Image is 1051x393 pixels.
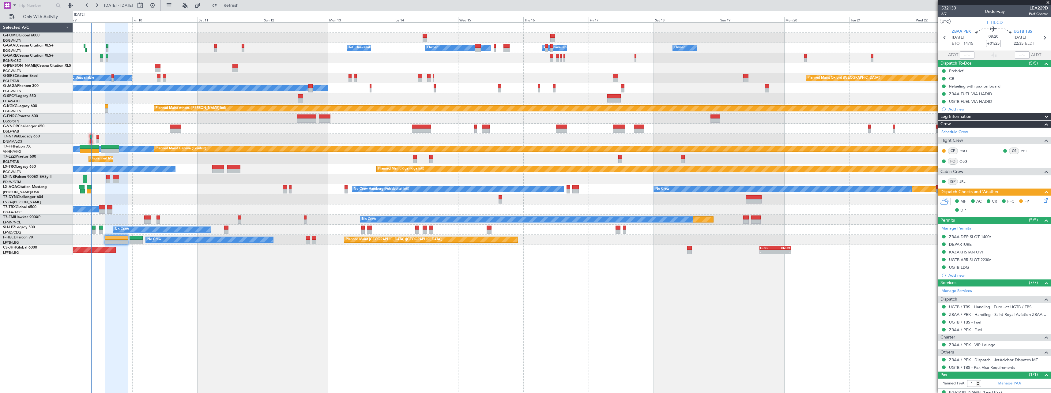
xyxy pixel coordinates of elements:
[3,190,39,194] a: [PERSON_NAME]/QSA
[949,357,1038,362] a: ZBAA / PEK - Dispatch - JetAdvisor Dispatch MT
[3,114,17,118] span: G-ENRG
[3,104,17,108] span: G-KGKG
[3,205,36,209] a: T7-TRXGlobal 6500
[949,68,963,73] div: Prebrief
[719,17,784,22] div: Sun 19
[784,17,849,22] div: Mon 20
[940,19,951,24] button: UTC
[940,137,963,144] span: Flight Crew
[3,226,15,229] span: 9H-LPZ
[393,17,458,22] div: Tue 14
[3,135,20,138] span: T7-N1960
[115,225,129,234] div: No Crew
[1024,199,1029,205] span: FP
[3,64,71,68] a: G-[PERSON_NAME]Cessna Citation XLS
[949,99,992,104] div: UGTB FUEL VIA HADID
[589,17,654,22] div: Fri 17
[156,144,206,153] div: Planned Maint Geneva (Cointrin)
[7,12,66,22] button: Only With Activity
[992,199,997,205] span: CR
[3,200,41,204] a: EVRA/[PERSON_NAME]
[3,74,15,78] span: G-SIRS
[948,107,1048,112] div: Add new
[218,3,244,8] span: Refresh
[1014,35,1026,41] span: [DATE]
[198,17,263,22] div: Sat 11
[941,5,956,11] span: 532133
[952,35,964,41] span: [DATE]
[941,11,956,17] span: 6/7
[3,246,37,249] a: CS-JHHGlobal 6000
[989,34,998,40] span: 08:20
[3,34,19,37] span: G-FOMO
[3,230,21,235] a: LFMD/CEQ
[949,304,1031,309] a: UGTB / TBS - Handling - Euro Jet UGTB / TBS
[808,73,880,83] div: Planned Maint Oxford ([GEOGRAPHIC_DATA])
[3,58,21,63] a: EGNR/CEG
[949,342,995,347] a: ZBAA / PEK - VIP Lounge
[949,242,972,247] div: DEPARTURE
[998,380,1021,387] a: Manage PAX
[3,119,19,124] a: EGSS/STN
[940,334,955,341] span: Charter
[1021,148,1034,154] a: PHL
[1025,41,1035,47] span: ELDT
[3,165,16,169] span: LX-TRO
[941,380,964,387] label: Planned PAX
[952,41,962,47] span: ETOT
[949,84,1000,89] div: Refueling with pax on board
[104,3,133,8] span: [DATE] - [DATE]
[458,17,523,22] div: Wed 15
[3,185,17,189] span: LX-AOA
[760,246,775,250] div: LEZG
[67,17,132,22] div: Thu 9
[3,109,21,114] a: EGGW/LTN
[3,250,19,255] a: LFPB/LBG
[1029,5,1048,11] span: LEA229D
[915,17,980,22] div: Wed 22
[3,195,17,199] span: T7-DYN
[3,125,18,128] span: G-VNOR
[949,265,969,270] div: UGTB LDG
[3,84,17,88] span: G-JAGA
[156,104,226,113] div: Planned Maint Athens ([PERSON_NAME] Intl)
[3,220,21,225] a: LFMN/NCE
[544,43,569,52] div: A/C Unavailable
[3,175,15,179] span: LX-INB
[976,199,982,205] span: AC
[940,296,957,303] span: Dispatch
[348,43,374,52] div: A/C Unavailable
[3,236,17,239] span: F-HECD
[1029,279,1038,286] span: (7/7)
[3,246,16,249] span: CS-JHH
[940,217,955,224] span: Permits
[941,226,971,232] a: Manage Permits
[952,29,971,35] span: ZBAA PEK
[3,170,21,174] a: EGGW/LTN
[959,179,973,184] a: JRL
[654,17,719,22] div: Sat 18
[3,236,33,239] a: F-HECDFalcon 7X
[3,44,54,47] a: G-GAALCessna Citation XLS+
[3,99,20,103] a: LGAV/ATH
[3,195,43,199] a: T7-DYNChallenger 604
[3,129,19,134] a: EGLF/FAB
[3,74,38,78] a: G-SIRSCitation Excel
[3,114,38,118] a: G-ENRGPraetor 600
[346,235,442,244] div: Planned Maint [GEOGRAPHIC_DATA] ([GEOGRAPHIC_DATA])
[775,246,791,250] div: KNUQ
[949,257,991,262] div: UGTB ARR SLOT 2230z
[940,60,971,67] span: Dispatch To-Dos
[963,41,973,47] span: 14:15
[3,175,51,179] a: LX-INBFalcon 900EX EASy II
[3,240,19,245] a: LFPB/LBG
[1014,41,1023,47] span: 22:35
[3,159,19,164] a: EGLF/FAB
[3,149,21,154] a: VHHH/HKG
[263,17,328,22] div: Sun 12
[948,158,958,165] div: FO
[949,320,981,325] a: UGTB / TBS - Fuel
[209,1,246,10] button: Refresh
[674,43,685,52] div: Owner
[948,148,958,154] div: CP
